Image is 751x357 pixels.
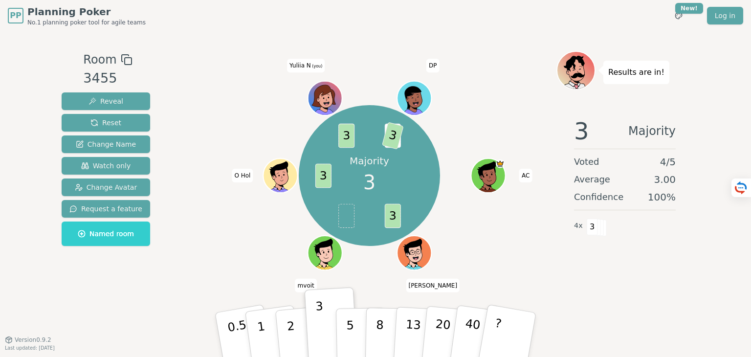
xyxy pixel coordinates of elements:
span: 4 x [574,221,583,231]
span: Last updated: [DATE] [5,345,55,351]
span: 3 [338,123,354,148]
span: Click to change your name [426,59,439,72]
span: Click to change your name [232,169,253,182]
button: Watch only [62,157,150,175]
span: Room [83,51,116,68]
div: New! [675,3,703,14]
span: 3 [381,122,403,149]
span: Reveal [88,96,123,106]
span: Version 0.9.2 [15,336,51,344]
span: AC is the host [495,159,504,168]
span: 3 [363,168,375,197]
span: Planning Poker [27,5,146,19]
span: 3 [384,203,400,228]
span: No.1 planning poker tool for agile teams [27,19,146,26]
button: New! [670,7,687,24]
button: Reset [62,114,150,132]
span: Click to change your name [519,169,532,182]
p: Results are in! [608,66,664,79]
span: 3.00 [654,173,676,186]
span: (you) [311,64,323,68]
button: Named room [62,222,150,246]
button: Change Avatar [62,178,150,196]
span: Watch only [81,161,131,171]
span: Request a feature [69,204,142,214]
span: Voted [574,155,599,169]
span: 100 % [648,190,676,204]
button: Request a feature [62,200,150,218]
button: Reveal [62,92,150,110]
button: Version0.9.2 [5,336,51,344]
span: Click to change your name [287,59,325,72]
span: Change Avatar [75,182,137,192]
span: Majority [628,119,676,143]
div: 3455 [83,68,132,89]
span: Reset [90,118,121,128]
span: Click to change your name [295,279,317,292]
a: PPPlanning PokerNo.1 planning poker tool for agile teams [8,5,146,26]
span: Named room [78,229,134,239]
button: Click to change your avatar [309,82,341,114]
button: Change Name [62,135,150,153]
span: 4 / 5 [660,155,676,169]
span: Change Name [76,139,136,149]
span: 3 [587,219,598,235]
span: Confidence [574,190,623,204]
p: 3 [315,299,326,353]
span: Click to change your name [406,279,460,292]
span: 3 [315,163,331,188]
span: 3 [574,119,589,143]
span: PP [10,10,21,22]
span: Average [574,173,610,186]
p: Majority [350,154,389,168]
a: Log in [707,7,743,24]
